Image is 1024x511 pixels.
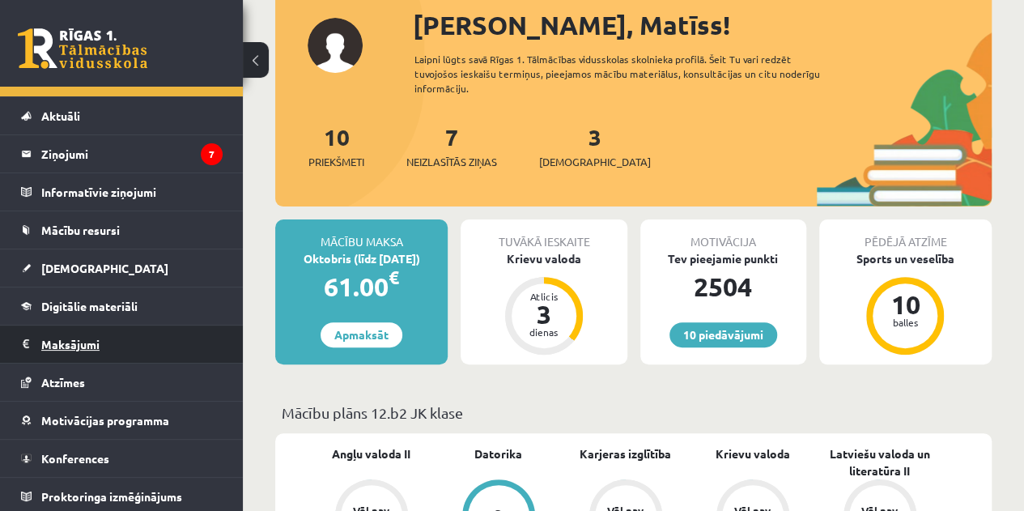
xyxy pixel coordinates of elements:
[520,301,568,327] div: 3
[461,250,627,357] a: Krievu valoda Atlicis 3 dienas
[21,249,223,287] a: [DEMOGRAPHIC_DATA]
[819,250,992,357] a: Sports un veselība 10 balles
[819,219,992,250] div: Pēdējā atzīme
[640,250,806,267] div: Tev pieejamie punkti
[41,173,223,211] legend: Informatīvie ziņojumi
[41,326,223,363] legend: Maksājumi
[21,135,223,172] a: Ziņojumi7
[640,267,806,306] div: 2504
[41,489,182,504] span: Proktoringa izmēģinājums
[406,122,497,170] a: 7Neizlasītās ziņas
[282,402,985,424] p: Mācību plāns 12.b2 JK klase
[539,122,651,170] a: 3[DEMOGRAPHIC_DATA]
[716,445,790,462] a: Krievu valoda
[41,299,138,313] span: Digitālie materiāli
[308,154,364,170] span: Priekšmeti
[41,375,85,390] span: Atzīmes
[308,122,364,170] a: 10Priekšmeti
[41,223,120,237] span: Mācību resursi
[21,364,223,401] a: Atzīmes
[669,322,777,347] a: 10 piedāvājumi
[881,292,929,317] div: 10
[21,173,223,211] a: Informatīvie ziņojumi
[21,287,223,325] a: Digitālie materiāli
[41,109,80,123] span: Aktuāli
[819,250,992,267] div: Sports un veselība
[389,266,399,289] span: €
[406,154,497,170] span: Neizlasītās ziņas
[275,250,448,267] div: Oktobris (līdz [DATE])
[332,445,410,462] a: Angļu valoda II
[816,445,943,479] a: Latviešu valoda un literatūra II
[474,445,522,462] a: Datorika
[41,261,168,275] span: [DEMOGRAPHIC_DATA]
[201,143,223,165] i: 7
[21,440,223,477] a: Konferences
[21,402,223,439] a: Motivācijas programma
[413,6,992,45] div: [PERSON_NAME], Matīss!
[461,250,627,267] div: Krievu valoda
[461,219,627,250] div: Tuvākā ieskaite
[18,28,147,69] a: Rīgas 1. Tālmācības vidusskola
[580,445,671,462] a: Karjeras izglītība
[881,317,929,327] div: balles
[539,154,651,170] span: [DEMOGRAPHIC_DATA]
[41,135,223,172] legend: Ziņojumi
[21,326,223,363] a: Maksājumi
[275,219,448,250] div: Mācību maksa
[520,327,568,337] div: dienas
[41,413,169,428] span: Motivācijas programma
[520,292,568,301] div: Atlicis
[21,97,223,134] a: Aktuāli
[41,451,109,466] span: Konferences
[21,211,223,249] a: Mācību resursi
[275,267,448,306] div: 61.00
[640,219,806,250] div: Motivācija
[414,52,844,96] div: Laipni lūgts savā Rīgas 1. Tālmācības vidusskolas skolnieka profilā. Šeit Tu vari redzēt tuvojošo...
[321,322,402,347] a: Apmaksāt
